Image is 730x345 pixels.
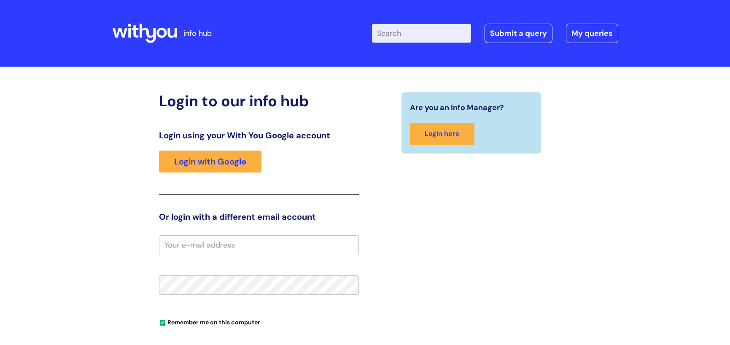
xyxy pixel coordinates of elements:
[372,24,471,43] input: Search
[566,24,618,43] a: My queries
[485,24,552,43] a: Submit a query
[410,123,474,145] a: Login here
[410,101,504,114] span: Are you an Info Manager?
[159,151,261,172] a: Login with Google
[159,317,260,326] label: Remember me on this computer
[159,315,359,329] div: You can uncheck this option if you're logging in from a shared device
[159,212,359,222] h3: Or login with a different email account
[159,130,359,140] h3: Login using your With You Google account
[159,92,359,110] h2: Login to our info hub
[160,320,165,326] input: Remember me on this computer
[159,235,359,255] input: Your e-mail address
[183,27,212,40] p: info hub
